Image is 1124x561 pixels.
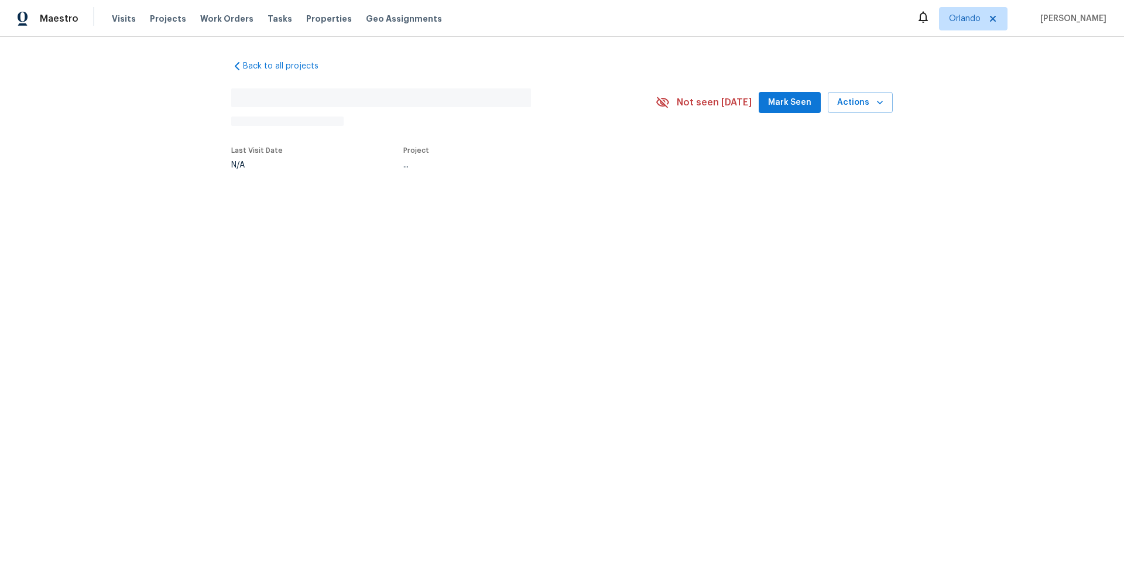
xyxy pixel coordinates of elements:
span: Geo Assignments [366,13,442,25]
span: Visits [112,13,136,25]
span: Not seen [DATE] [677,97,752,108]
a: Back to all projects [231,60,344,72]
button: Mark Seen [759,92,821,114]
div: ... [403,161,628,169]
span: Maestro [40,13,78,25]
span: Mark Seen [768,95,811,110]
span: Last Visit Date [231,147,283,154]
span: Projects [150,13,186,25]
span: [PERSON_NAME] [1036,13,1106,25]
span: Properties [306,13,352,25]
div: N/A [231,161,283,169]
span: Orlando [949,13,981,25]
span: Tasks [268,15,292,23]
span: Project [403,147,429,154]
button: Actions [828,92,893,114]
span: Actions [837,95,883,110]
span: Work Orders [200,13,253,25]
